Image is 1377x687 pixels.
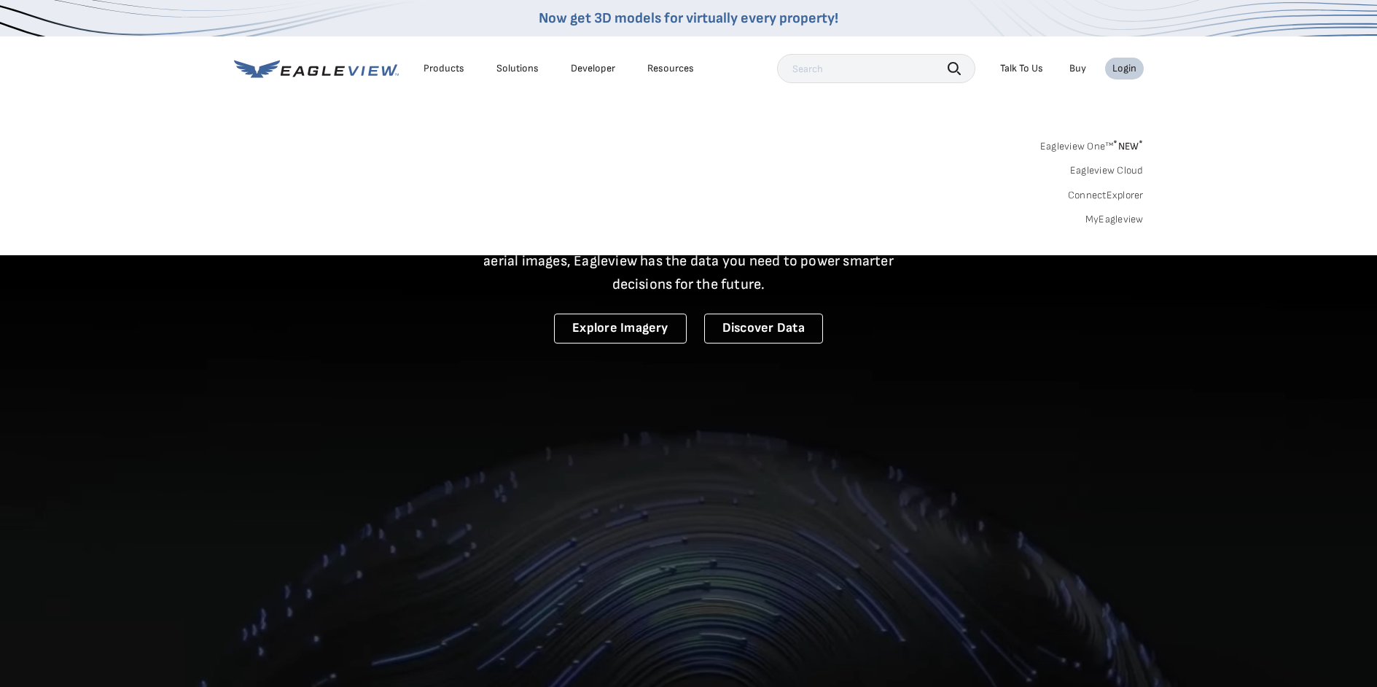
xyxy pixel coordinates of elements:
input: Search [777,54,975,83]
a: Buy [1069,62,1086,75]
span: NEW [1113,140,1143,152]
a: Eagleview One™*NEW* [1040,136,1144,152]
a: MyEagleview [1085,213,1144,226]
a: Developer [571,62,615,75]
div: Resources [647,62,694,75]
a: ConnectExplorer [1068,189,1144,202]
a: Explore Imagery [554,314,687,343]
div: Products [424,62,464,75]
div: Solutions [496,62,539,75]
a: Discover Data [704,314,823,343]
a: Eagleview Cloud [1070,164,1144,177]
p: A new era starts here. Built on more than 3.5 billion high-resolution aerial images, Eagleview ha... [466,226,912,296]
div: Login [1112,62,1136,75]
div: Talk To Us [1000,62,1043,75]
a: Now get 3D models for virtually every property! [539,9,838,27]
